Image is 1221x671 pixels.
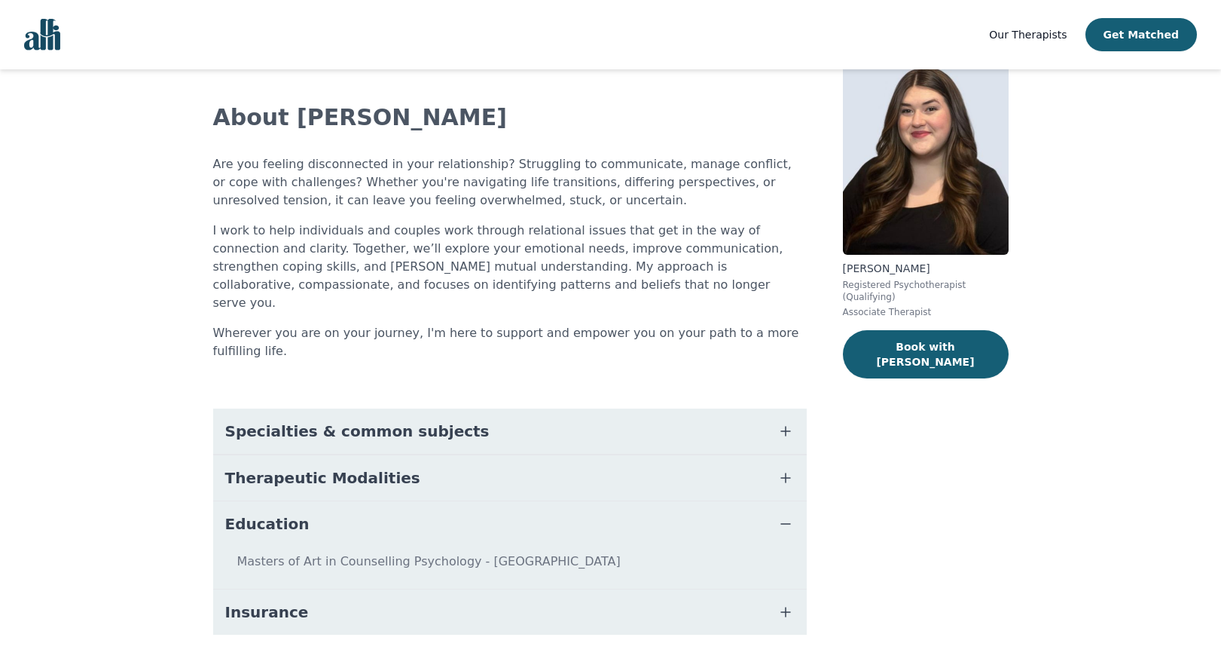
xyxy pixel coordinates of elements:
button: Specialties & common subjects [213,409,807,454]
p: I work to help individuals and couples work through relational issues that get in the way of conn... [213,222,807,312]
p: Wherever you are on your journey, I'm here to support and empower you on your path to a more fulf... [213,324,807,360]
button: Insurance [213,590,807,635]
button: Education [213,501,807,547]
button: Therapeutic Modalities [213,455,807,501]
p: Masters of Art in Counselling Psychology - [GEOGRAPHIC_DATA] [219,553,801,583]
span: Insurance [225,602,309,623]
img: alli logo [24,19,60,51]
img: Olivia_Snow [843,38,1009,255]
p: Associate Therapist [843,306,1009,318]
a: Our Therapists [989,26,1067,44]
button: Get Matched [1085,18,1197,51]
p: Registered Psychotherapist (Qualifying) [843,279,1009,303]
p: Are you feeling disconnected in your relationship? Struggling to communicate, manage conflict, or... [213,155,807,210]
span: Education [225,513,310,535]
button: Book with [PERSON_NAME] [843,330,1009,378]
span: Therapeutic Modalities [225,467,420,489]
p: [PERSON_NAME] [843,261,1009,276]
span: Specialties & common subjects [225,421,490,442]
h2: About [PERSON_NAME] [213,104,807,131]
span: Our Therapists [989,29,1067,41]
